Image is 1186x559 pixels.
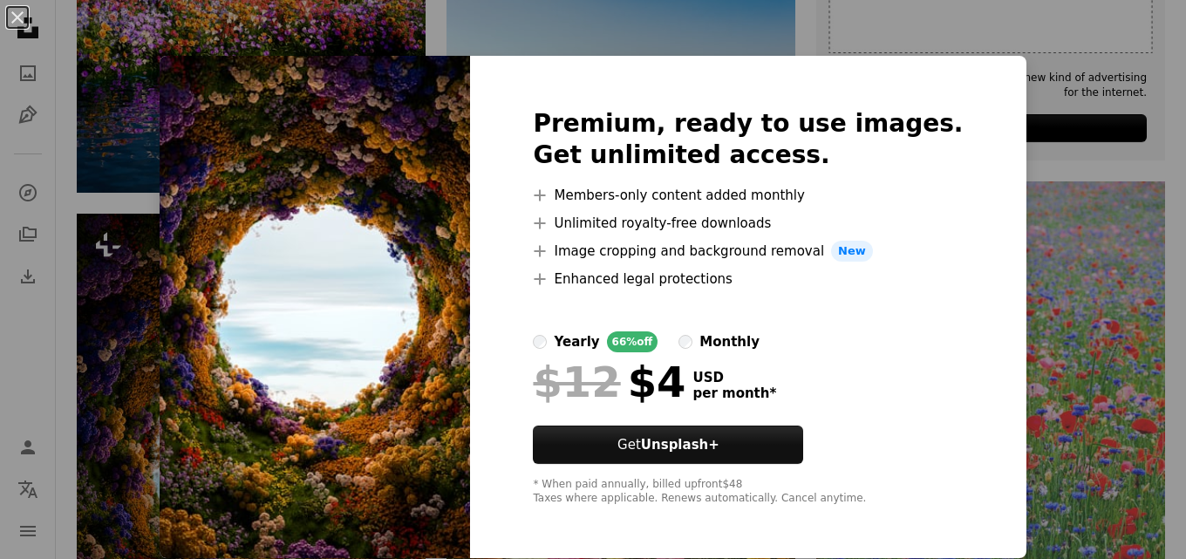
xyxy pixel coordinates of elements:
[533,269,963,290] li: Enhanced legal protections
[692,385,776,401] span: per month *
[533,108,963,171] h2: Premium, ready to use images. Get unlimited access.
[831,241,873,262] span: New
[607,331,658,352] div: 66% off
[678,335,692,349] input: monthly
[554,331,599,352] div: yearly
[533,426,803,464] button: GetUnsplash+
[533,478,963,506] div: * When paid annually, billed upfront $48 Taxes where applicable. Renews automatically. Cancel any...
[160,56,470,558] img: premium_photo-1710849581742-f2151607c745
[533,359,685,405] div: $4
[533,213,963,234] li: Unlimited royalty-free downloads
[641,437,719,453] strong: Unsplash+
[533,335,547,349] input: yearly66%off
[533,359,620,405] span: $12
[533,185,963,206] li: Members-only content added monthly
[699,331,760,352] div: monthly
[692,370,776,385] span: USD
[533,241,963,262] li: Image cropping and background removal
